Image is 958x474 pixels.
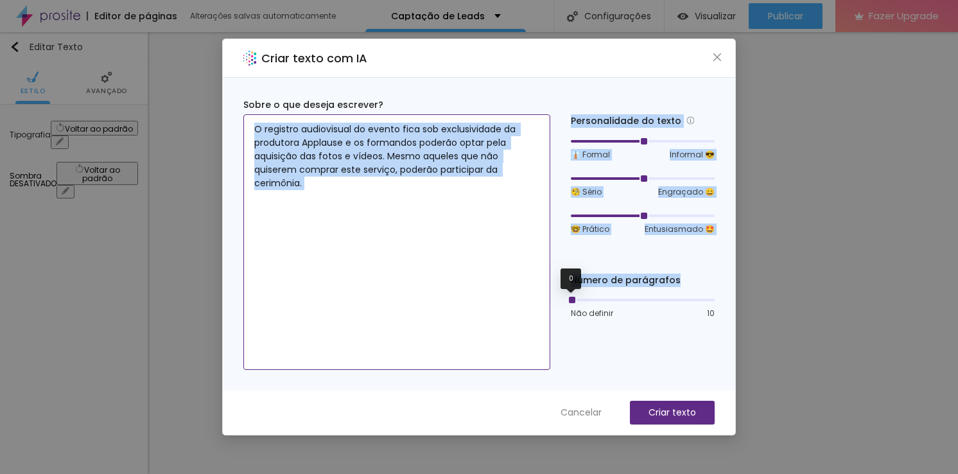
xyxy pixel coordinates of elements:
[571,186,602,198] span: 🧐 Sério
[711,51,724,64] button: Close
[649,406,696,419] p: Criar texto
[571,149,610,161] span: 👔 Formal
[571,114,715,128] div: Personalidade do texto
[561,268,581,289] div: 0
[243,98,550,112] div: Sobre o que deseja escrever?
[707,308,715,319] span: 10
[561,406,602,419] span: Cancelar
[261,49,367,67] h2: Criar texto com IA
[670,149,715,161] span: Informal 😎
[571,274,715,287] div: Número de parágrafos
[243,114,550,370] textarea: O registro audiovisual do evento fica sob exclusividade da produtora Applause e os formandos pode...
[548,401,614,425] button: Cancelar
[630,401,715,425] button: Criar texto
[712,52,722,62] span: close
[571,224,609,235] span: 🤓 Prático
[571,308,613,319] span: Não definir
[658,186,715,198] span: Engraçado 😄
[645,224,715,235] span: Entusiasmado 🤩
